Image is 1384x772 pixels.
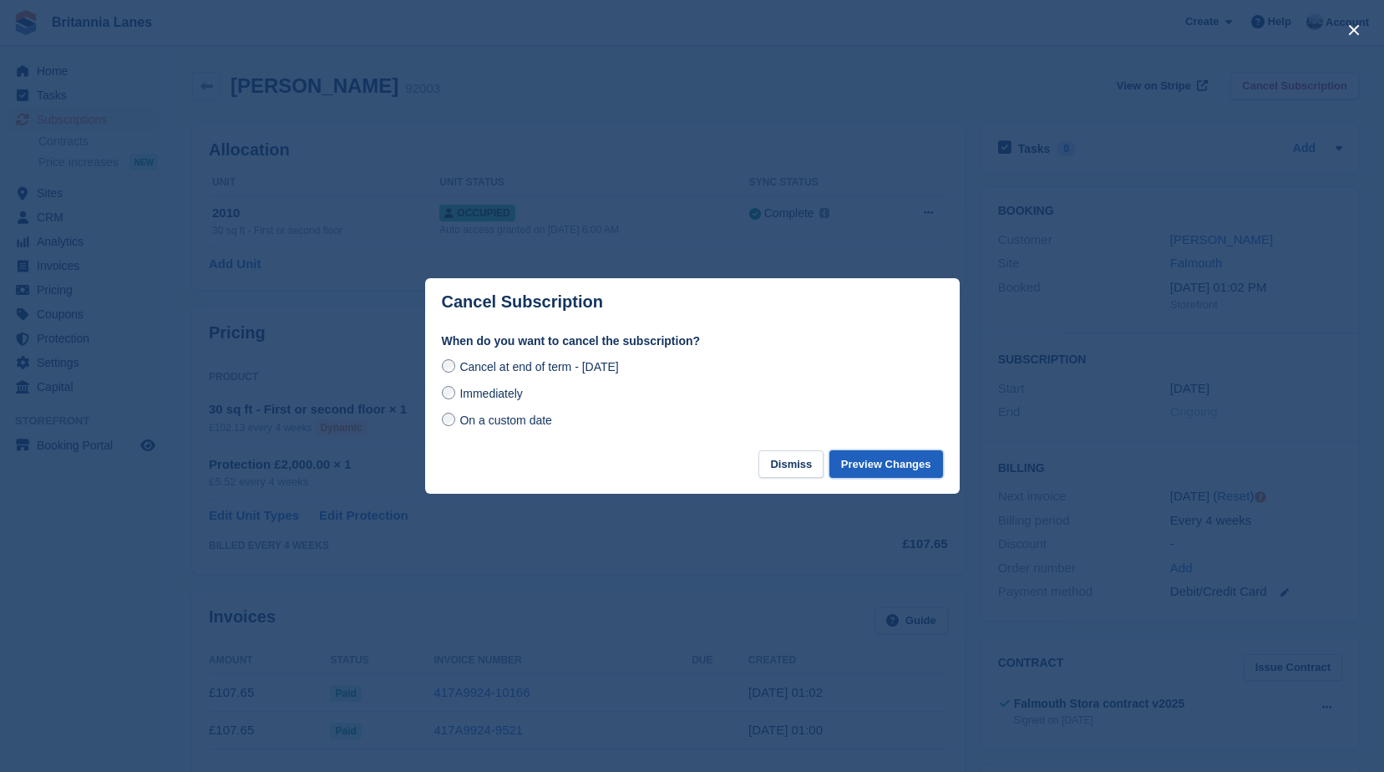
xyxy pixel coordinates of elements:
button: Dismiss [758,450,824,478]
span: Immediately [459,387,522,400]
input: Immediately [442,386,455,399]
button: close [1341,17,1367,43]
label: When do you want to cancel the subscription? [442,333,943,350]
span: On a custom date [459,414,552,427]
input: On a custom date [442,413,455,426]
p: Cancel Subscription [442,292,603,312]
span: Cancel at end of term - [DATE] [459,360,618,373]
input: Cancel at end of term - [DATE] [442,359,455,373]
button: Preview Changes [829,450,943,478]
